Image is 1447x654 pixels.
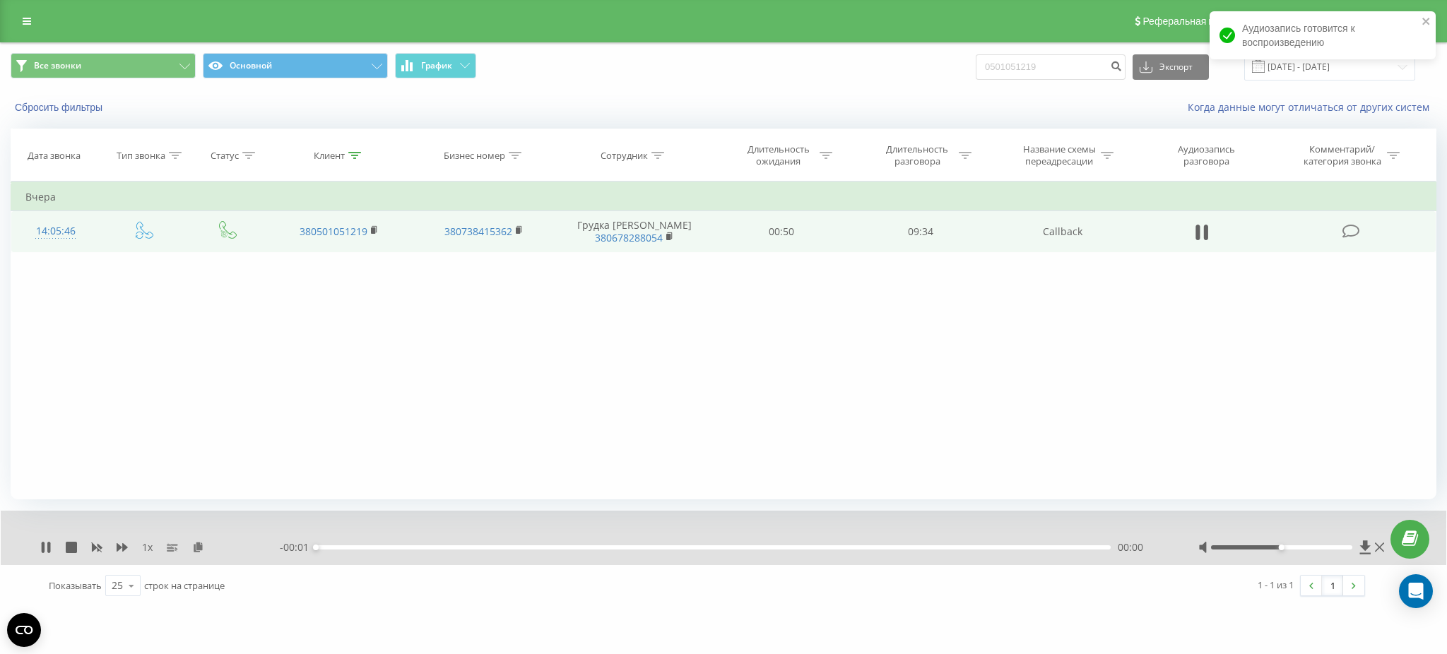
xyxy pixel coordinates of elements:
div: Бизнес номер [444,150,505,162]
a: 1 [1322,576,1343,595]
button: Все звонки [11,53,196,78]
div: Клиент [314,150,345,162]
span: Показывать [49,579,102,592]
td: 09:34 [851,211,991,252]
span: Реферальная программа [1142,16,1258,27]
td: Грудка [PERSON_NAME] [556,211,712,252]
div: 1 - 1 из 1 [1258,578,1294,592]
span: График [421,61,452,71]
span: строк на странице [144,579,225,592]
div: 14:05:46 [25,218,86,245]
span: Все звонки [34,60,81,71]
div: Аудиозапись разговора [1161,143,1253,167]
a: Когда данные могут отличаться от других систем [1188,100,1436,114]
a: 380678288054 [595,231,663,244]
a: 380501051219 [300,225,367,238]
button: Экспорт [1133,54,1209,80]
div: Статус [211,150,239,162]
div: Комментарий/категория звонка [1301,143,1383,167]
a: 380738415362 [444,225,512,238]
td: 00:50 [712,211,851,252]
span: - 00:01 [280,540,316,554]
div: 25 [112,578,123,593]
td: Callback [991,211,1135,252]
div: Тип звонка [117,150,165,162]
span: 00:00 [1118,540,1143,554]
div: Длительность ожидания [740,143,816,167]
button: Сбросить фильтры [11,101,110,114]
button: Основной [203,53,388,78]
div: Длительность разговора [880,143,955,167]
button: График [395,53,476,78]
div: Open Intercom Messenger [1399,574,1433,608]
div: Дата звонка [28,150,81,162]
input: Поиск по номеру [976,54,1126,80]
button: Open CMP widget [7,613,41,647]
button: close [1422,16,1431,29]
span: 1 x [142,540,153,554]
div: Название схемы переадресации [1022,143,1097,167]
div: Аудиозапись готовится к воспроизведению [1210,11,1436,59]
td: Вчера [11,183,1436,211]
div: Сотрудник [601,150,648,162]
div: Accessibility label [313,545,319,550]
div: Accessibility label [1279,545,1284,550]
